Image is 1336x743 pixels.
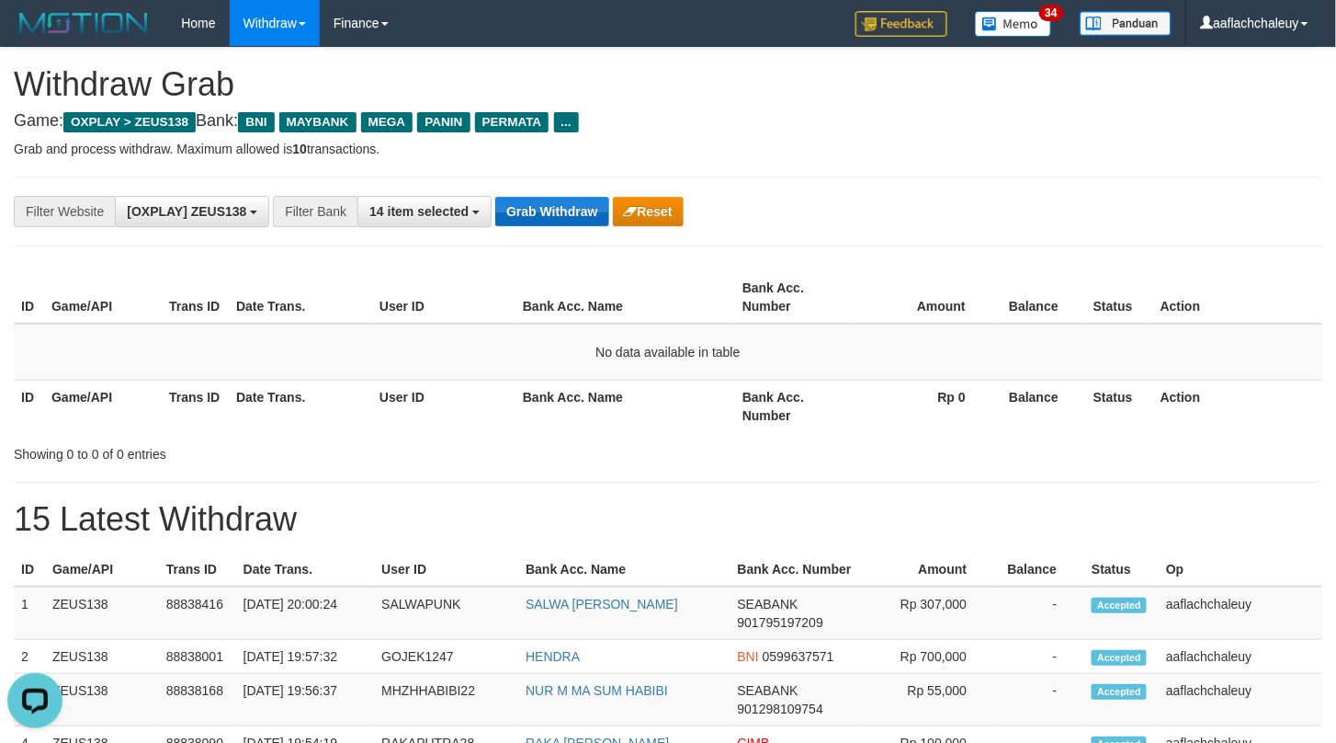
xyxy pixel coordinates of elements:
[374,674,518,726] td: MHZHHABIBI22
[45,553,159,587] th: Game/API
[127,204,246,219] span: [OXPLAY] ZEUS138
[1080,11,1172,36] img: panduan.png
[45,587,159,640] td: ZEUS138
[526,649,580,664] a: HENDRA
[236,587,375,640] td: [DATE] 20:00:24
[14,587,45,640] td: 1
[515,271,735,324] th: Bank Acc. Name
[115,196,269,227] button: [OXPLAY] ZEUS138
[738,615,823,630] span: Copy 901795197209 to clipboard
[14,553,45,587] th: ID
[372,380,515,432] th: User ID
[526,597,678,612] a: SALWA [PERSON_NAME]
[45,640,159,674] td: ZEUS138
[1084,553,1159,587] th: Status
[994,674,1084,726] td: -
[279,112,357,132] span: MAYBANK
[14,196,115,227] div: Filter Website
[14,112,1322,131] h4: Game: Bank:
[162,271,229,324] th: Trans ID
[369,204,469,219] span: 14 item selected
[159,674,236,726] td: 88838168
[1092,598,1147,613] span: Accepted
[1153,380,1322,432] th: Action
[236,640,375,674] td: [DATE] 19:57:32
[14,324,1322,381] td: No data available in table
[238,112,274,132] span: BNI
[236,674,375,726] td: [DATE] 19:56:37
[1039,5,1064,21] span: 34
[1086,380,1153,432] th: Status
[159,587,236,640] td: 88838416
[14,438,543,463] div: Showing 0 to 0 of 0 entries
[738,702,823,716] span: Copy 901298109754 to clipboard
[159,553,236,587] th: Trans ID
[738,597,798,612] span: SEABANK
[738,683,798,698] span: SEABANK
[159,640,236,674] td: 88838001
[44,271,162,324] th: Game/API
[292,142,307,156] strong: 10
[374,553,518,587] th: User ID
[1153,271,1322,324] th: Action
[1092,650,1147,666] span: Accepted
[975,11,1052,37] img: Button%20Memo.svg
[763,649,834,664] span: Copy 0599637571 to clipboard
[361,112,413,132] span: MEGA
[859,587,995,640] td: Rp 307,000
[738,649,759,664] span: BNI
[229,271,372,324] th: Date Trans.
[374,640,518,674] td: GOJEK1247
[372,271,515,324] th: User ID
[515,380,735,432] th: Bank Acc. Name
[14,380,44,432] th: ID
[162,380,229,432] th: Trans ID
[14,140,1322,158] p: Grab and process withdraw. Maximum allowed is transactions.
[236,553,375,587] th: Date Trans.
[1159,640,1322,674] td: aaflachchaleuy
[357,196,492,227] button: 14 item selected
[14,640,45,674] td: 2
[855,11,947,37] img: Feedback.jpg
[1159,587,1322,640] td: aaflachchaleuy
[518,553,730,587] th: Bank Acc. Name
[735,380,853,432] th: Bank Acc. Number
[1159,674,1322,726] td: aaflachchaleuy
[994,640,1084,674] td: -
[730,553,859,587] th: Bank Acc. Number
[229,380,372,432] th: Date Trans.
[853,380,993,432] th: Rp 0
[14,66,1322,103] h1: Withdraw Grab
[14,9,153,37] img: MOTION_logo.png
[14,501,1322,538] h1: 15 Latest Withdraw
[1086,271,1153,324] th: Status
[554,112,579,132] span: ...
[613,197,684,226] button: Reset
[14,271,44,324] th: ID
[853,271,993,324] th: Amount
[417,112,470,132] span: PANIN
[1159,553,1322,587] th: Op
[374,587,518,640] td: SALWAPUNK
[475,112,549,132] span: PERMATA
[735,271,853,324] th: Bank Acc. Number
[993,271,1086,324] th: Balance
[859,674,995,726] td: Rp 55,000
[7,7,62,63] button: Open LiveChat chat widget
[495,197,608,226] button: Grab Withdraw
[63,112,196,132] span: OXPLAY > ZEUS138
[859,553,995,587] th: Amount
[273,196,357,227] div: Filter Bank
[994,553,1084,587] th: Balance
[994,587,1084,640] td: -
[526,683,668,698] a: NUR M MA SUM HABIBI
[44,380,162,432] th: Game/API
[859,640,995,674] td: Rp 700,000
[1092,684,1147,700] span: Accepted
[45,674,159,726] td: ZEUS138
[993,380,1086,432] th: Balance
